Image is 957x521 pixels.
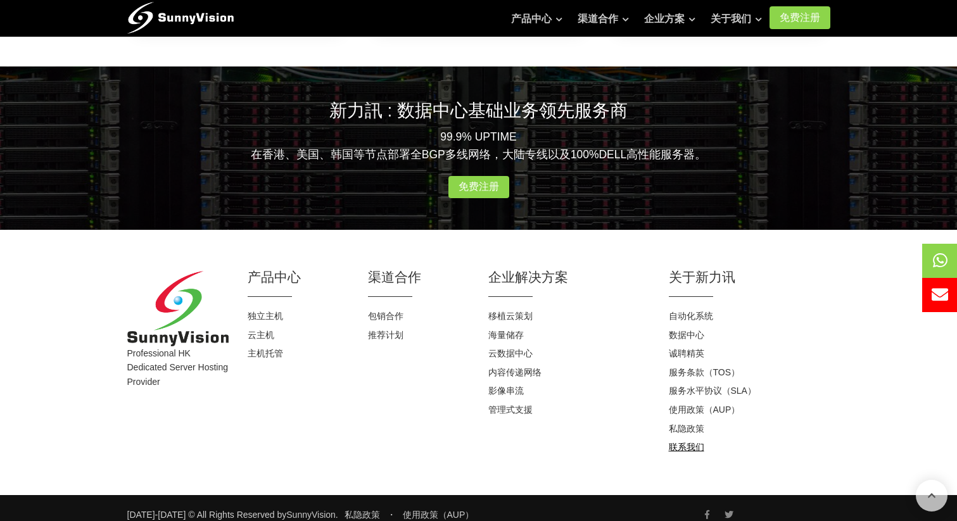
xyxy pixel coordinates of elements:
[669,442,704,452] a: 联系我们
[448,176,509,199] a: 免费注册
[511,6,562,32] a: 产品中心
[669,330,704,340] a: 数据中心
[669,348,704,358] a: 诚聘精英
[669,405,740,415] a: 使用政策（AUP）
[286,510,336,520] a: SunnyVision
[669,386,756,396] a: 服务水平协议（SLA）
[711,6,762,32] a: 关于我们
[368,311,403,321] a: 包销合作
[669,268,830,286] h2: 关于新力讯
[488,386,524,396] a: 影像串流
[118,271,238,456] div: Professional HK Dedicated Server Hosting Provider
[345,510,380,520] a: 私隐政策
[578,6,629,32] a: 渠道合作
[368,268,469,286] h2: 渠道合作
[127,128,830,163] p: 99.9% UPTIME 在香港、美国、韩国等节点部署全BGP多线网络，大陆专线以及100%DELL高性能服务器。
[488,405,533,415] a: 管理式支援
[248,330,274,340] a: 云主机
[488,367,542,377] a: 内容传递网络
[669,311,713,321] a: 自动化系统
[488,311,533,321] a: 移植云策划
[248,311,283,321] a: 独立主机
[248,348,283,358] a: 主机托管
[387,510,396,520] span: ・
[127,98,830,123] h2: 新力訊 : 数据中心基础业务领先服务商
[644,6,695,32] a: 企业方案
[368,330,403,340] a: 推荐计划
[127,271,229,346] img: SunnyVision Limited
[669,367,740,377] a: 服务条款（TOS）
[770,6,830,29] a: 免费注册
[403,510,474,520] a: 使用政策（AUP）
[488,348,533,358] a: 云数据中心
[488,268,650,286] h2: 企业解决方案
[488,330,524,340] a: 海量储存
[669,424,704,434] a: 私隐政策
[248,268,349,286] h2: 产品中心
